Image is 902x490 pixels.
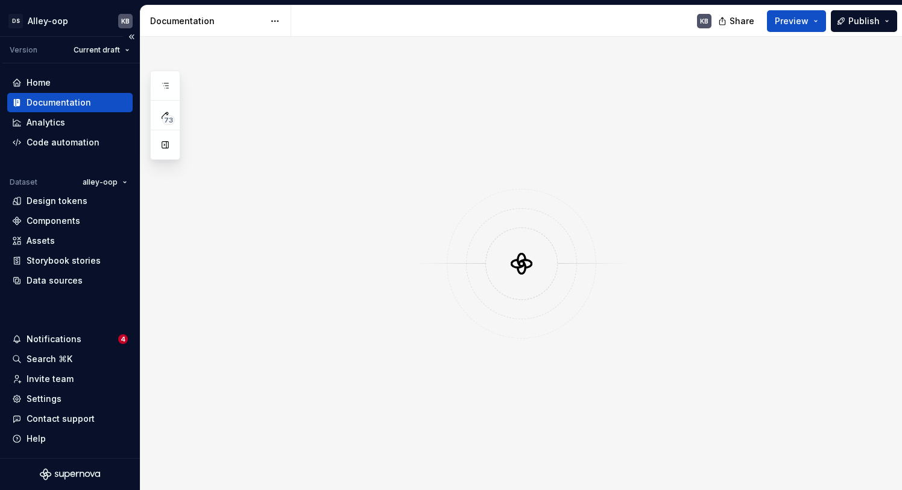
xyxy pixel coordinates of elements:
[27,393,61,405] div: Settings
[2,8,137,34] button: DSAlley-oopKB
[27,97,91,109] div: Documentation
[123,28,140,45] button: Collapse sidebar
[848,15,880,27] span: Publish
[27,333,81,345] div: Notifications
[7,211,133,231] a: Components
[7,133,133,152] a: Code automation
[7,409,133,428] button: Contact support
[27,255,101,267] div: Storybook stories
[27,235,55,247] div: Assets
[7,231,133,250] a: Assets
[83,177,118,187] span: alley-oop
[7,389,133,409] a: Settings
[27,413,95,425] div: Contact support
[27,275,83,287] div: Data sources
[7,93,133,112] a: Documentation
[8,14,23,28] div: DS
[7,191,133,211] a: Design tokens
[7,251,133,270] a: Storybook stories
[775,15,809,27] span: Preview
[27,353,72,365] div: Search ⌘K
[74,45,120,55] span: Current draft
[10,177,37,187] div: Dataset
[730,15,754,27] span: Share
[7,271,133,290] a: Data sources
[162,115,175,125] span: 73
[27,195,87,207] div: Design tokens
[7,429,133,448] button: Help
[27,77,51,89] div: Home
[7,329,133,349] button: Notifications4
[7,73,133,92] a: Home
[700,16,708,26] div: KB
[121,16,130,26] div: KB
[27,116,65,129] div: Analytics
[27,136,99,148] div: Code automation
[28,15,68,27] div: Alley-oop
[7,369,133,389] a: Invite team
[68,42,135,59] button: Current draft
[27,373,74,385] div: Invite team
[77,174,133,191] button: alley-oop
[7,113,133,132] a: Analytics
[27,433,46,445] div: Help
[150,15,264,27] div: Documentation
[831,10,897,32] button: Publish
[40,468,100,480] svg: Supernova Logo
[27,215,80,227] div: Components
[7,349,133,369] button: Search ⌘K
[767,10,826,32] button: Preview
[118,334,128,344] span: 4
[10,45,37,55] div: Version
[712,10,762,32] button: Share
